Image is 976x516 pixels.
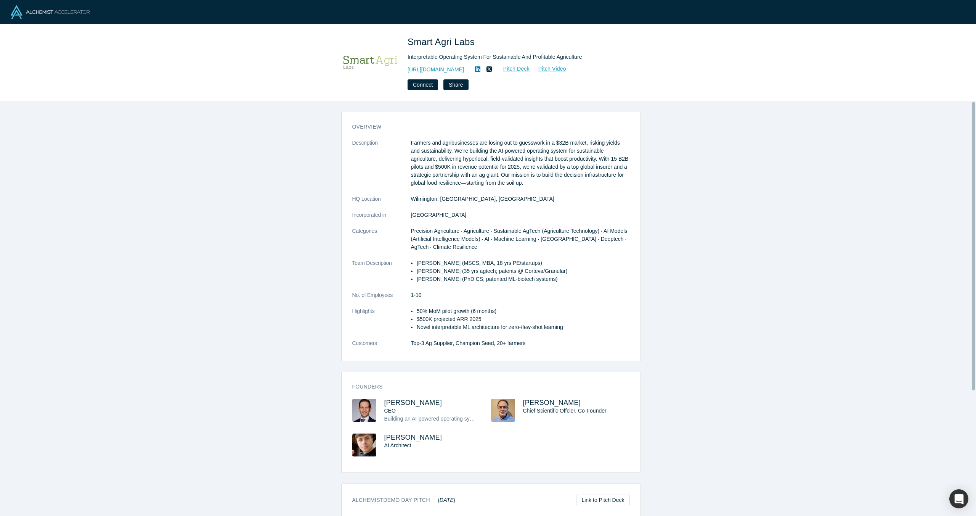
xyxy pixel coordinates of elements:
dt: HQ Location [352,195,411,211]
dd: [GEOGRAPHIC_DATA] [411,211,630,219]
dt: Categories [352,227,411,259]
a: Pitch Video [530,64,567,73]
span: AI Architect [384,442,411,448]
span: CEO [384,408,396,414]
img: Smart Agri Labs's Logo [344,35,397,89]
p: Farmers and agribusinesses are losing out to guesswork in a $32B market, risking yields and susta... [411,139,630,187]
em: [DATE] [438,497,455,503]
a: Pitch Deck [495,64,530,73]
span: Smart Agri Labs [408,37,477,47]
button: Share [443,79,468,90]
a: Link to Pitch Deck [576,495,629,505]
p: 50% MoM pilot growth (6 months) [417,307,630,315]
div: Interpretable Operating System For Sustainable And Profitable Agriculture [408,53,621,61]
p: [PERSON_NAME] (MSCS, MBA, 18 yrs PE/startups) [417,259,630,267]
img: Kirill Gusev's Profile Image [352,399,376,422]
dt: Highlights [352,307,411,339]
span: Building an AI-powered operating system for sustainable agriculture [384,416,544,422]
dt: Customers [352,339,411,355]
dt: Team Description [352,259,411,291]
button: Connect [408,79,438,90]
p: [PERSON_NAME] (PhD CS; patented ML-biotech systems) [417,275,630,283]
a: [PERSON_NAME] [523,399,581,406]
p: [PERSON_NAME] (35 yrs agtech; patents @ Corteva/Granular) [417,267,630,275]
img: Alchemist Logo [11,5,90,19]
dd: Wilmington, [GEOGRAPHIC_DATA], [GEOGRAPHIC_DATA] [411,195,630,203]
span: Precision Agriculture · Agriculture · Sustainable AgTech (Agriculture Technology) · AI Models (Ar... [411,228,628,250]
dt: Incorporated in [352,211,411,227]
span: Chief Scientific Offcier, Co-Founder [523,408,607,414]
img: Alexey Martyushev's Profile Image [352,434,376,456]
a: [PERSON_NAME] [384,434,442,441]
dt: Description [352,139,411,195]
dt: No. of Employees [352,291,411,307]
dd: 1-10 [411,291,630,299]
h3: Alchemist Demo Day Pitch [352,496,456,504]
h3: overview [352,123,619,131]
p: $500K projected ARR 2025 [417,315,630,323]
a: [URL][DOMAIN_NAME] [408,66,464,74]
a: [PERSON_NAME] [384,399,442,406]
img: Phillip Bax's Profile Image [491,399,515,422]
h3: Founders [352,383,619,391]
p: Novel interpretable ML architecture for zero-/few-shot learning [417,323,630,331]
dd: Top-3 Ag Supplier, Champion Seed, 20+ farmers [411,339,630,347]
